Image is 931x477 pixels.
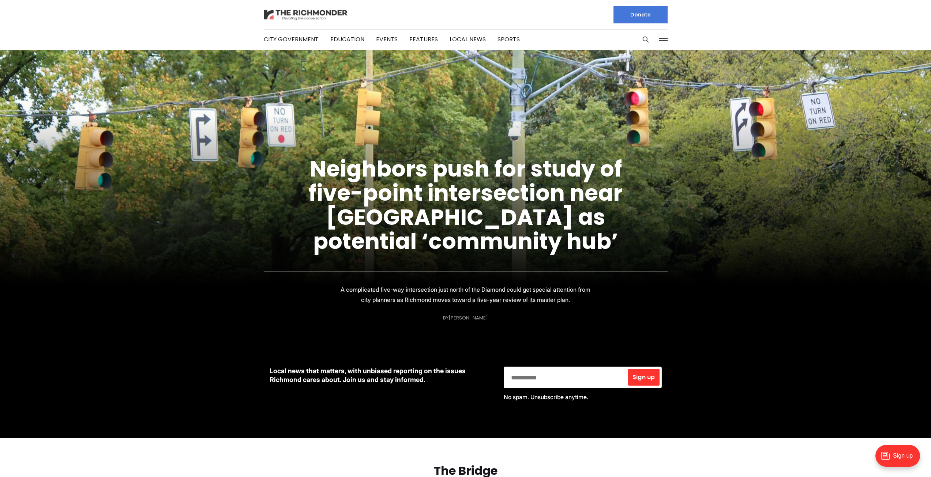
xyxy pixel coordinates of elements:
a: City Government [264,35,319,43]
a: Features [409,35,438,43]
a: Sports [498,35,520,43]
p: Local news that matters, with unbiased reporting on the issues Richmond cares about. Join us and ... [270,367,492,384]
a: Education [330,35,364,43]
img: The Richmonder [264,8,348,21]
a: [PERSON_NAME] [448,314,488,321]
div: By [443,315,488,321]
span: Sign up [632,374,655,380]
a: Events [376,35,398,43]
button: Sign up [628,369,659,386]
a: Neighbors push for study of five-point intersection near [GEOGRAPHIC_DATA] as potential ‘communit... [309,154,623,257]
span: No spam. Unsubscribe anytime. [504,393,588,401]
iframe: portal-trigger [869,441,931,477]
a: Donate [613,6,668,23]
a: Local News [450,35,486,43]
p: A complicated five-way intersection just north of the Diamond could get special attention from ci... [335,284,596,305]
button: Search this site [640,34,651,45]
